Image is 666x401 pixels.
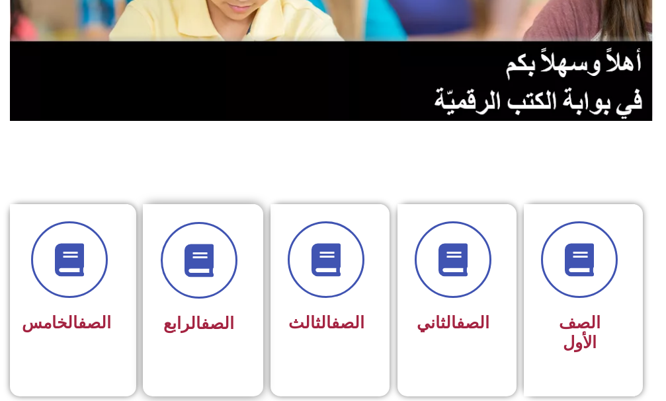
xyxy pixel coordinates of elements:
a: الصف [78,313,111,332]
a: الصف [331,313,364,332]
span: الثاني [417,313,489,332]
a: الصف [201,314,234,333]
span: الثالث [288,313,364,332]
span: الرابع [163,314,234,333]
a: الصف [456,313,489,332]
span: الخامس [22,313,111,332]
span: الصف الأول [559,313,601,352]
